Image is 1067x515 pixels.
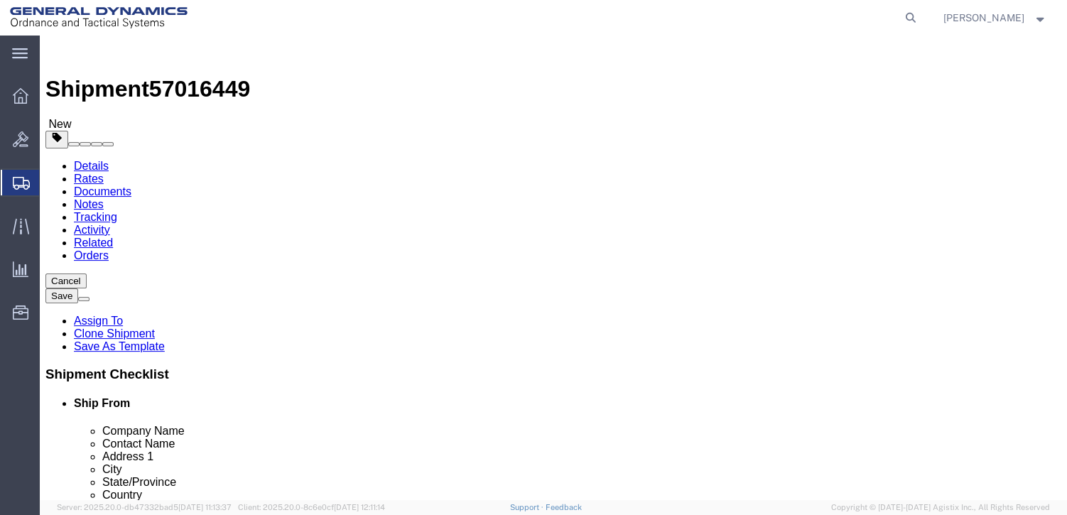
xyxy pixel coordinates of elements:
span: [DATE] 12:11:14 [334,503,385,511]
span: Client: 2025.20.0-8c6e0cf [238,503,385,511]
span: Copyright © [DATE]-[DATE] Agistix Inc., All Rights Reserved [831,502,1050,514]
span: Server: 2025.20.0-db47332bad5 [57,503,232,511]
span: [DATE] 11:13:37 [178,503,232,511]
button: [PERSON_NAME] [943,9,1048,26]
img: logo [10,7,188,28]
iframe: FS Legacy Container [40,36,1067,500]
span: Kelley McJunkins [943,10,1024,26]
a: Feedback [545,503,581,511]
a: Support [510,503,546,511]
